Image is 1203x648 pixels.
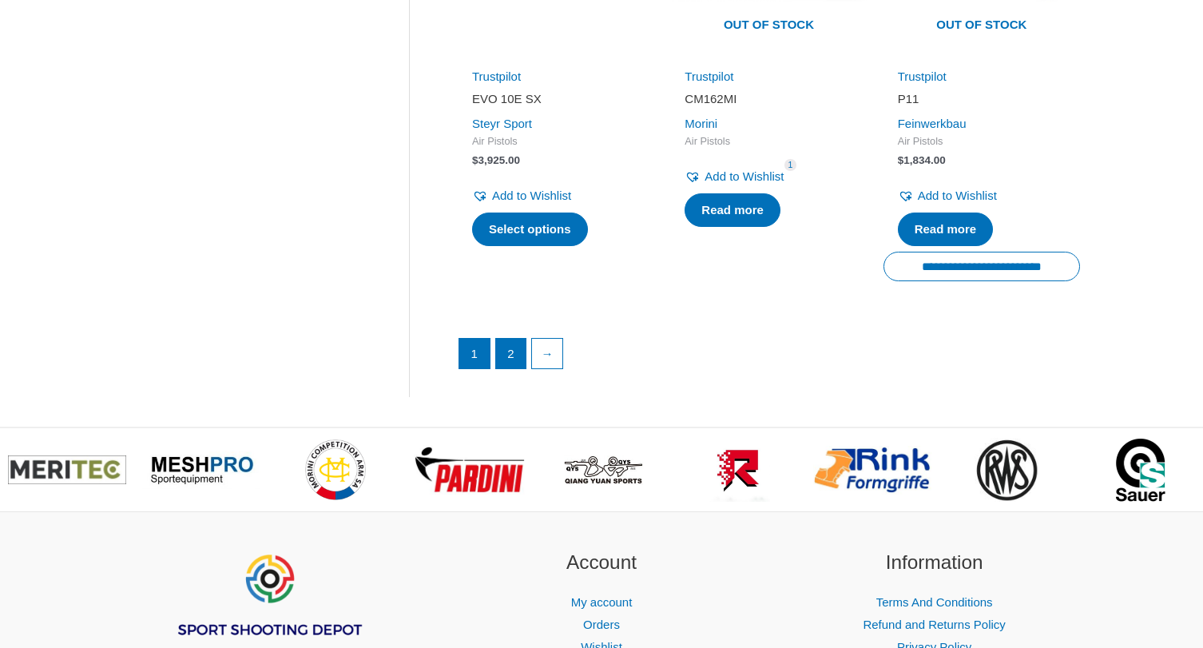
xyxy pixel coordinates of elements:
span: Air Pistols [898,135,1066,149]
a: Trustpilot [472,70,521,83]
a: Refund and Returns Policy [863,618,1005,631]
a: Select options for “EVO 10E SX” [472,213,588,246]
span: Out of stock [895,7,1068,44]
a: Add to Wishlist [685,165,784,188]
h2: P11 [898,91,1066,107]
span: Air Pistols [685,135,852,149]
a: P11 [898,91,1066,113]
bdi: 1,834.00 [898,154,946,166]
a: EVO 10E SX [472,91,640,113]
a: → [532,339,562,369]
span: 1 [784,159,797,171]
h2: Account [455,548,748,578]
span: Add to Wishlist [705,169,784,183]
a: Feinwerkbau [898,117,967,130]
a: Terms And Conditions [876,595,993,609]
span: $ [472,154,478,166]
a: Trustpilot [898,70,947,83]
a: Morini [685,117,717,130]
a: Add to Wishlist [472,185,571,207]
a: Trustpilot [685,70,733,83]
span: Add to Wishlist [918,189,997,202]
span: Air Pistols [472,135,640,149]
a: My account [571,595,633,609]
nav: Product Pagination [458,338,1080,378]
span: $ [898,154,904,166]
span: Page 1 [459,339,490,369]
a: CM162MI [685,91,852,113]
h2: EVO 10E SX [472,91,640,107]
a: Add to Wishlist [898,185,997,207]
span: Add to Wishlist [492,189,571,202]
a: Page 2 [496,339,526,369]
span: Out of stock [682,7,855,44]
a: Orders [583,618,620,631]
a: Steyr Sport [472,117,532,130]
h2: CM162MI [685,91,852,107]
h2: Information [788,548,1081,578]
a: Select options for “CM162MI” [685,193,780,227]
a: Read more about “P11” [898,213,994,246]
bdi: 3,925.00 [472,154,520,166]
